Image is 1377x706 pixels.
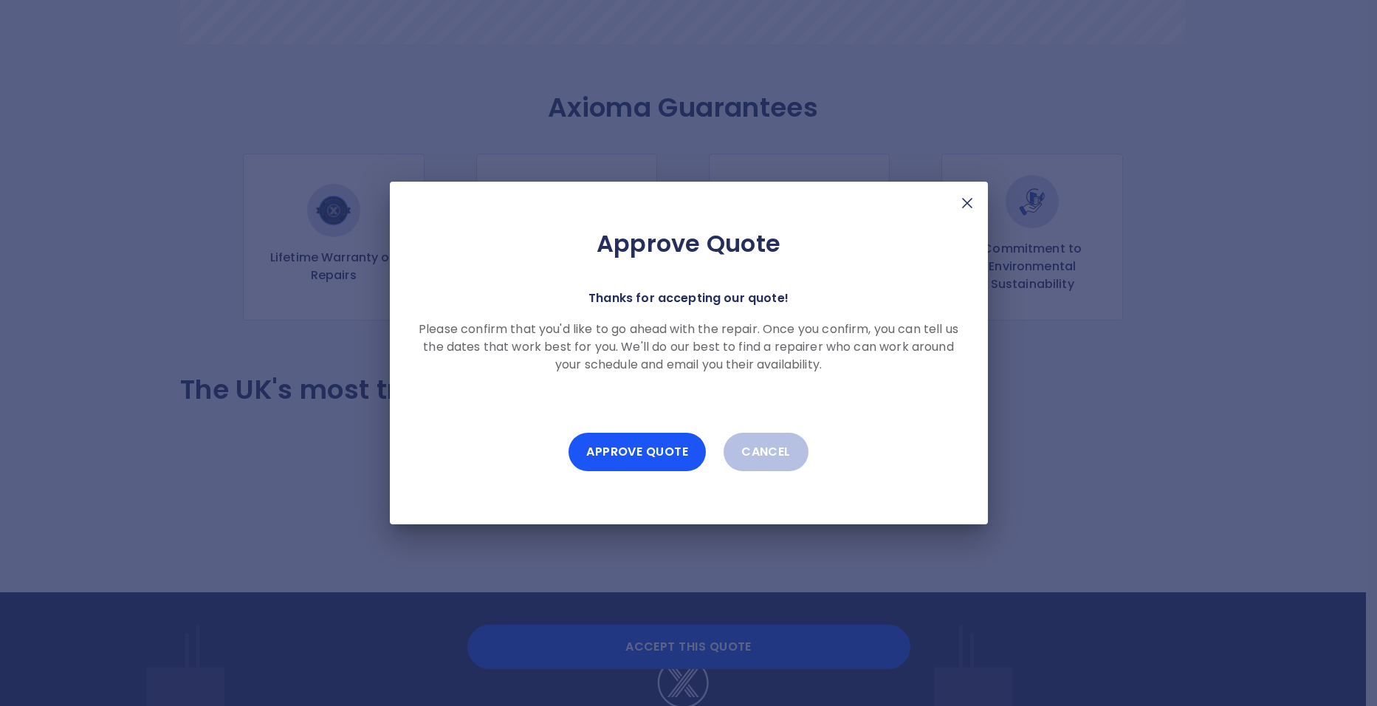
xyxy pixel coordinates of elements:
img: X Mark [958,194,976,212]
h2: Approve Quote [413,229,964,258]
button: Cancel [724,433,808,471]
p: Thanks for accepting our quote! [588,288,789,309]
button: Approve Quote [569,433,706,471]
p: Please confirm that you'd like to go ahead with the repair. Once you confirm, you can tell us the... [413,321,964,374]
